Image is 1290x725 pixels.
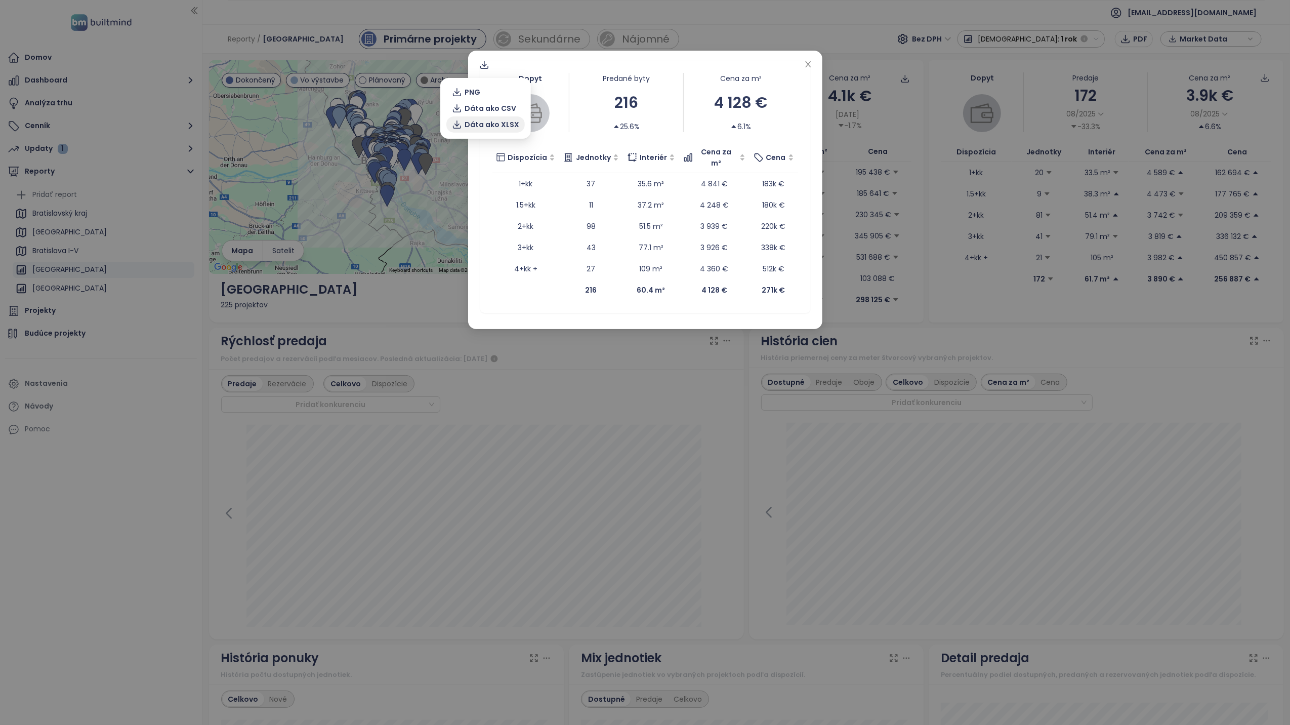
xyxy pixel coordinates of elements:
[492,73,569,84] div: Dopyt
[696,146,737,169] span: Cena za m²
[762,285,785,295] b: 271k €
[701,285,727,295] b: 4 128 €
[559,258,623,279] td: 27
[613,121,640,132] div: 25.6%
[762,200,785,210] span: 180k €
[804,60,812,68] span: close
[465,87,480,98] span: PNG
[766,152,786,163] span: Cena
[763,179,785,189] span: 183k €
[762,243,786,253] span: 338k €
[559,216,623,237] td: 98
[684,91,798,114] div: 4 128 €
[492,216,560,237] td: 2+kk
[700,264,728,274] span: 4 360 €
[623,194,679,216] td: 37.2 m²
[763,264,784,274] span: 512k €
[559,173,623,194] td: 37
[465,119,519,130] span: Dáta ako XLSX
[492,173,560,194] td: 1+kk
[803,59,814,70] button: Close
[446,84,525,100] button: PNG
[701,179,728,189] span: 4 841 €
[730,121,751,132] div: 6.1%
[492,194,560,216] td: 1.5+kk
[559,194,623,216] td: 11
[508,152,547,163] span: Dispozícia
[730,123,737,130] span: caret-up
[586,285,597,295] b: 216
[446,100,525,116] button: Dáta ako CSV
[640,152,667,163] span: Interiér
[637,285,665,295] b: 60.4 m²
[492,258,560,279] td: 4+kk +
[623,258,679,279] td: 109 m²
[700,221,728,231] span: 3 939 €
[700,243,728,253] span: 3 926 €
[684,73,798,84] div: Cena za m²
[762,221,786,231] span: 220k €
[623,237,679,258] td: 77.1 m²
[623,216,679,237] td: 51.5 m²
[465,103,516,114] span: Dáta ako CSV
[559,237,623,258] td: 43
[613,123,620,130] span: caret-up
[700,200,729,210] span: 4 248 €
[569,73,684,84] div: Predané byty
[569,91,684,114] div: 216
[446,116,525,133] button: Dáta ako XLSX
[576,152,611,163] span: Jednotky
[623,173,679,194] td: 35.6 m²
[492,237,560,258] td: 3+kk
